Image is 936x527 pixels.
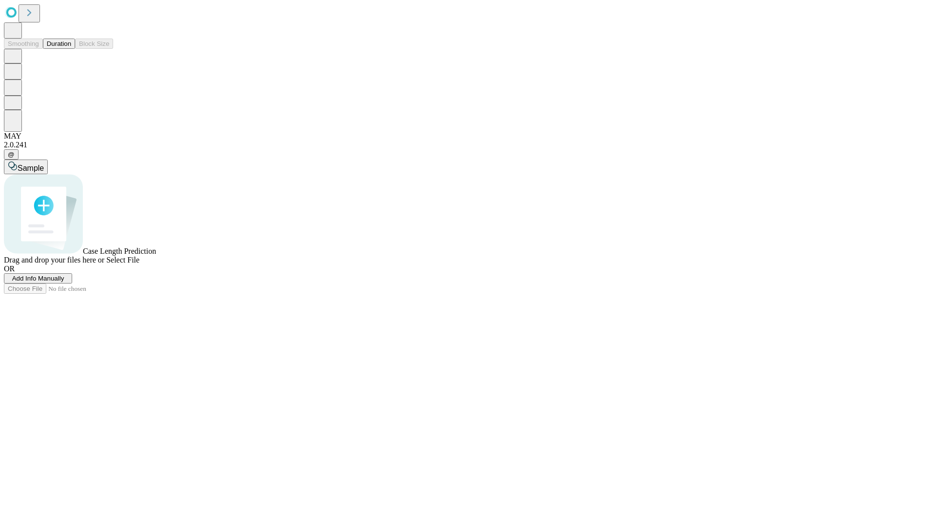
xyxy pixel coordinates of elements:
[106,256,139,264] span: Select File
[4,132,932,141] div: MAY
[4,141,932,149] div: 2.0.241
[4,160,48,174] button: Sample
[4,256,104,264] span: Drag and drop your files here or
[83,247,156,255] span: Case Length Prediction
[18,164,44,172] span: Sample
[12,275,64,282] span: Add Info Manually
[43,39,75,49] button: Duration
[4,149,19,160] button: @
[4,264,15,273] span: OR
[75,39,113,49] button: Block Size
[4,39,43,49] button: Smoothing
[8,151,15,158] span: @
[4,273,72,284] button: Add Info Manually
